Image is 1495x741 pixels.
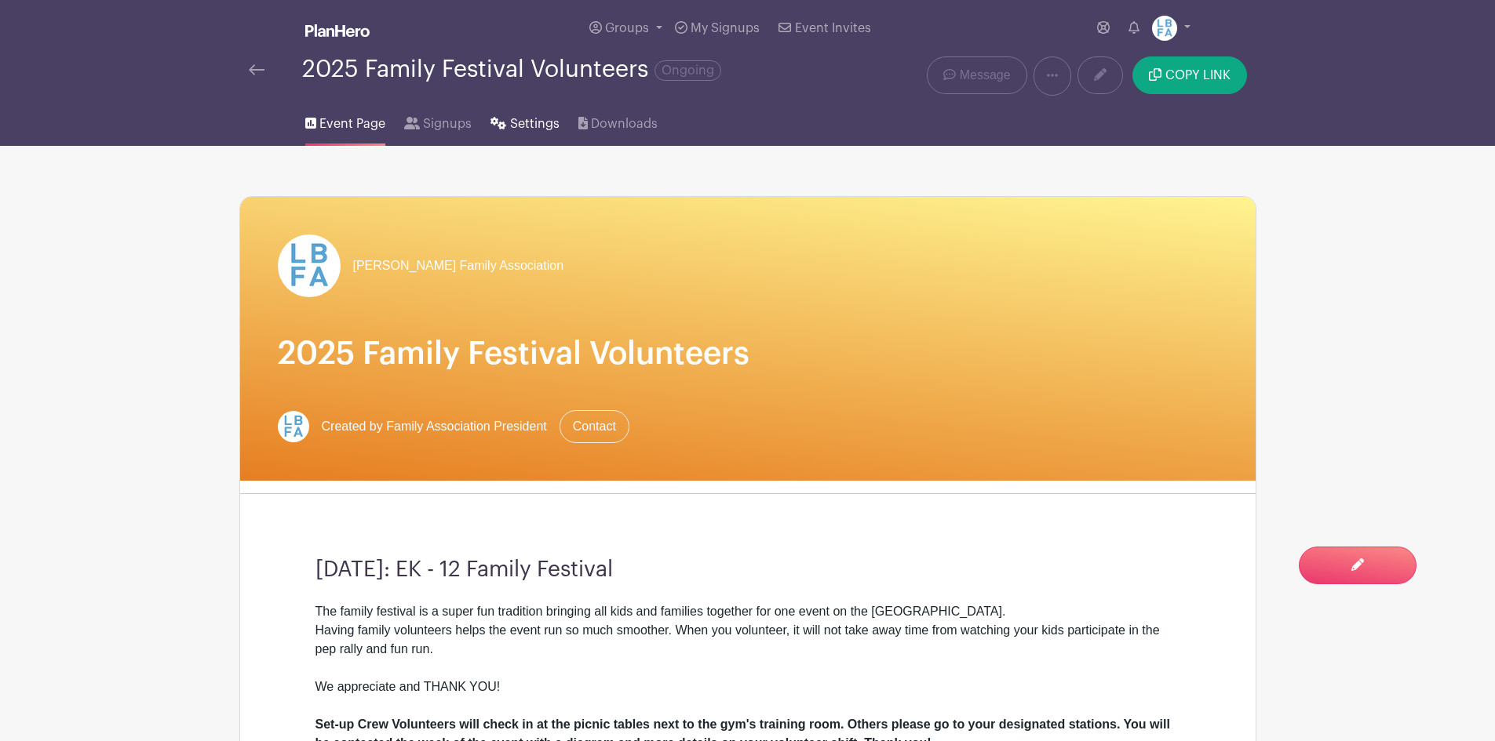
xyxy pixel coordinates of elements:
span: Downloads [591,114,658,133]
img: LBFArev.png [278,234,341,297]
span: Created by Family Association President [322,417,547,436]
a: Event Page [305,96,385,146]
span: Ongoing [655,60,721,81]
a: Downloads [578,96,658,146]
span: Groups [605,22,649,35]
span: Settings [510,114,560,133]
span: [PERSON_NAME] Family Association [353,256,564,275]
img: back-arrow-29a5d9b10d5bd6ae65dc969a981735edf675c4d7a1fe02e03b50dbd4ba3cdb55.svg [249,64,264,75]
h3: [DATE]: EK - 12 Family Festival [315,557,1180,583]
h1: 2025 Family Festival Volunteers [278,335,1218,372]
div: 2025 Family Festival Volunteers [302,56,721,82]
a: Settings [490,96,559,146]
a: Signups [404,96,472,146]
span: COPY LINK [1165,69,1231,82]
img: LBFArev.png [1152,16,1177,41]
button: COPY LINK [1132,56,1246,94]
span: Message [960,66,1011,85]
span: Event Invites [795,22,871,35]
span: Event Page [319,114,385,133]
img: logo_white-6c42ec7e38ccf1d336a20a19083b03d10ae64f83f12c07503d8b9e83406b4c7d.svg [305,24,370,37]
a: Contact [560,410,629,443]
a: Message [927,56,1026,94]
span: Signups [423,114,472,133]
span: My Signups [691,22,760,35]
img: LBFArev.png [278,411,309,442]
